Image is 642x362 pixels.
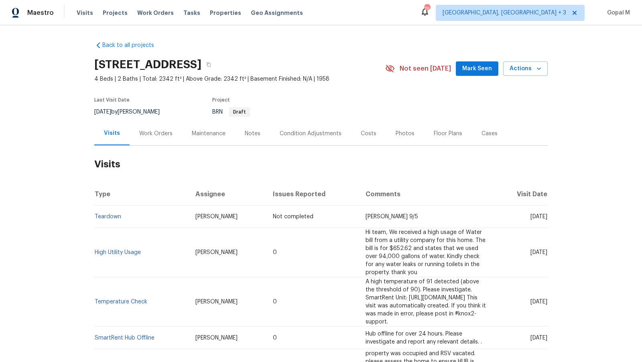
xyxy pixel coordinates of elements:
div: Floor Plans [434,130,462,138]
span: Gopal M [604,9,630,17]
span: Visits [77,9,93,17]
span: Project [212,98,230,102]
span: [DATE] [530,250,547,255]
a: Temperature Check [95,299,147,305]
span: 0 [273,299,277,305]
span: Actions [510,64,541,74]
button: Actions [503,61,548,76]
span: Work Orders [137,9,174,17]
a: High Utility Usage [95,250,141,255]
span: Mark Seen [462,64,492,74]
span: Projects [103,9,128,17]
span: [DATE] [530,214,547,220]
span: Geo Assignments [251,9,303,17]
span: 0 [273,250,277,255]
span: 4 Beds | 2 Baths | Total: 2342 ft² | Above Grade: 2342 ft² | Basement Finished: N/A | 1958 [94,75,385,83]
div: Condition Adjustments [280,130,341,138]
button: Copy Address [201,57,216,72]
th: Assignee [189,183,267,205]
span: [PERSON_NAME] [195,299,238,305]
span: Tasks [183,10,200,16]
span: Draft [230,110,249,114]
span: Not seen [DATE] [400,65,451,73]
a: SmartRent Hub Offline [95,335,154,341]
span: A high temperature of 91 detected (above the threshold of 90). Please investigate. SmartRent Unit... [366,279,486,325]
span: [PERSON_NAME] [195,214,238,220]
span: Hi team, We received a high usage of Water bill from a utility company for this home. The bill is... [366,230,486,275]
span: [DATE] [530,299,547,305]
a: Teardown [95,214,121,220]
span: Not completed [273,214,313,220]
h2: [STREET_ADDRESS] [94,61,201,69]
th: Type [94,183,189,205]
div: Photos [396,130,414,138]
div: Costs [361,130,376,138]
div: Visits [104,129,120,137]
span: [PERSON_NAME] [195,335,238,341]
th: Issues Reported [266,183,359,205]
div: by [PERSON_NAME] [94,107,169,117]
span: [DATE] [530,335,547,341]
div: Cases [481,130,498,138]
div: Work Orders [139,130,173,138]
span: Properties [210,9,241,17]
th: Comments [359,183,495,205]
h2: Visits [94,146,548,183]
button: Mark Seen [456,61,498,76]
span: Last Visit Date [94,98,130,102]
span: [DATE] [94,109,111,115]
th: Visit Date [495,183,548,205]
span: BRN [212,109,250,115]
span: Hub offline for over 24 hours. Please investigate and report any relevant details. . [366,331,482,345]
span: Maestro [27,9,54,17]
div: 76 [424,5,430,13]
div: Notes [245,130,260,138]
span: [PERSON_NAME] 9/5 [366,214,418,220]
a: Back to all projects [94,41,171,49]
span: [PERSON_NAME] [195,250,238,255]
div: Maintenance [192,130,226,138]
span: [GEOGRAPHIC_DATA], [GEOGRAPHIC_DATA] + 3 [443,9,566,17]
span: 0 [273,335,277,341]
